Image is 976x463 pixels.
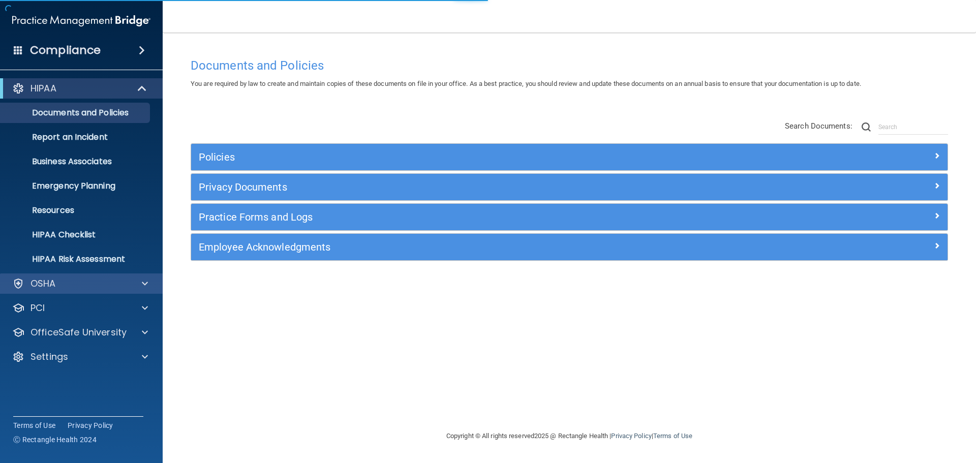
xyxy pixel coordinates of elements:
a: Policies [199,149,940,165]
p: Report an Incident [7,132,145,142]
a: OfficeSafe University [12,326,148,338]
h5: Policies [199,151,751,163]
a: Practice Forms and Logs [199,209,940,225]
h5: Employee Acknowledgments [199,241,751,253]
h5: Privacy Documents [199,181,751,193]
p: HIPAA [30,82,56,95]
h4: Documents and Policies [191,59,948,72]
span: Ⓒ Rectangle Health 2024 [13,435,97,445]
p: Emergency Planning [7,181,145,191]
p: PCI [30,302,45,314]
a: Privacy Policy [68,420,113,430]
span: You are required by law to create and maintain copies of these documents on file in your office. ... [191,80,861,87]
p: HIPAA Risk Assessment [7,254,145,264]
a: Privacy Policy [611,432,651,440]
img: PMB logo [12,11,150,31]
p: Business Associates [7,157,145,167]
h5: Practice Forms and Logs [199,211,751,223]
div: Copyright © All rights reserved 2025 @ Rectangle Health | | [384,420,755,452]
a: Settings [12,351,148,363]
p: OfficeSafe University [30,326,127,338]
p: Resources [7,205,145,215]
p: Settings [30,351,68,363]
span: Search Documents: [785,121,852,131]
h4: Compliance [30,43,101,57]
p: HIPAA Checklist [7,230,145,240]
a: Employee Acknowledgments [199,239,940,255]
p: OSHA [30,277,56,290]
p: Documents and Policies [7,108,145,118]
input: Search [878,119,948,135]
a: PCI [12,302,148,314]
a: OSHA [12,277,148,290]
a: HIPAA [12,82,147,95]
img: ic-search.3b580494.png [862,122,871,132]
a: Terms of Use [13,420,55,430]
a: Terms of Use [653,432,692,440]
a: Privacy Documents [199,179,940,195]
